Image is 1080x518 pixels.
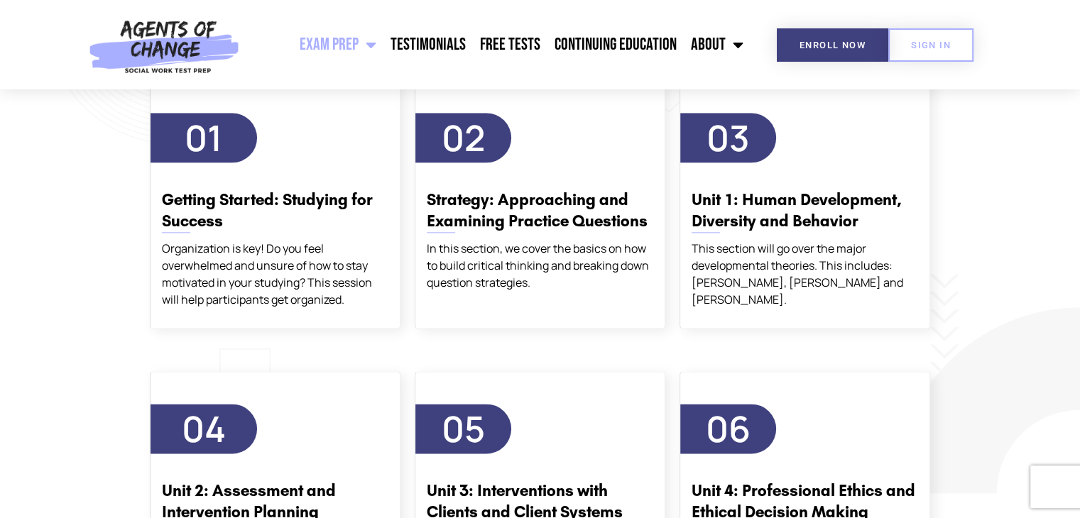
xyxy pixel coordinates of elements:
a: Exam Prep [293,27,383,62]
span: 04 [182,404,226,453]
a: SIGN IN [888,28,973,62]
div: Organization is key! Do you feel overwhelmed and unsure of how to stay motivated in your studying... [162,240,388,308]
nav: Menu [246,27,751,62]
a: Testimonials [383,27,473,62]
span: Enroll Now [800,40,866,50]
span: 06 [706,404,751,453]
div: In this section, we cover the basics on how to build critical thinking and breaking down question... [427,240,653,291]
h3: Strategy: Approaching and Examining Practice Questions [427,189,653,232]
div: This section will go over the major developmental theories. This includes: [PERSON_NAME], [PERSON... [692,240,918,308]
a: Continuing Education [547,27,684,62]
span: 05 [442,404,485,453]
span: 01 [185,114,222,162]
span: 03 [707,114,750,162]
a: Enroll Now [777,28,888,62]
a: About [684,27,751,62]
span: SIGN IN [911,40,951,50]
span: 02 [442,114,485,162]
a: Free Tests [473,27,547,62]
h3: Getting Started: Studying for Success [162,189,388,232]
h3: Unit 1: Human Development, Diversity and Behavior [692,189,918,232]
